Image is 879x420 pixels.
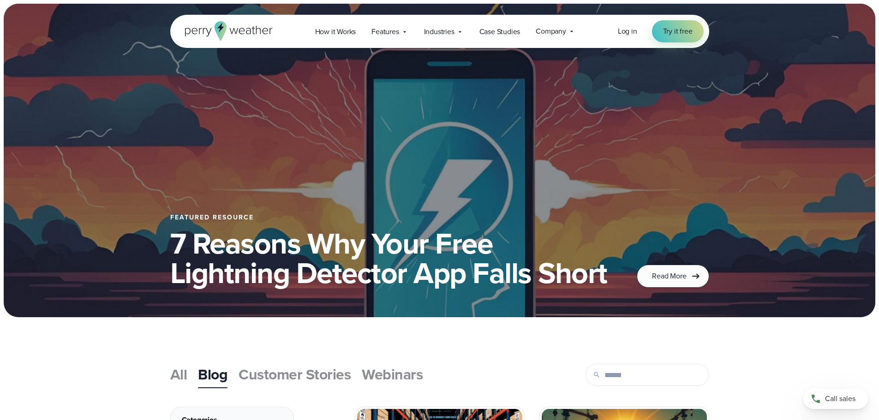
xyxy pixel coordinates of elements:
[362,363,423,385] span: Webinars
[618,26,637,36] span: Log in
[170,229,615,288] h1: 7 Reasons Why Your Free Lightning Detector App Falls Short
[371,26,399,37] span: Features
[198,361,227,387] a: Blog
[362,361,423,387] a: Webinars
[170,361,187,387] a: All
[170,214,615,221] div: Featured Resource
[198,363,227,385] span: Blog
[803,389,868,409] a: Call sales
[239,361,351,387] a: Customer Stories
[663,26,693,37] span: Try it free
[618,26,637,37] a: Log in
[479,26,520,37] span: Case Studies
[424,26,454,37] span: Industries
[825,393,855,404] span: Call sales
[652,271,686,282] span: Read More
[315,26,356,37] span: How it Works
[472,22,528,41] a: Case Studies
[170,363,187,385] span: All
[652,20,704,42] a: Try it free
[536,26,566,37] span: Company
[637,265,709,288] a: Read More
[239,363,351,385] span: Customer Stories
[307,22,364,41] a: How it Works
